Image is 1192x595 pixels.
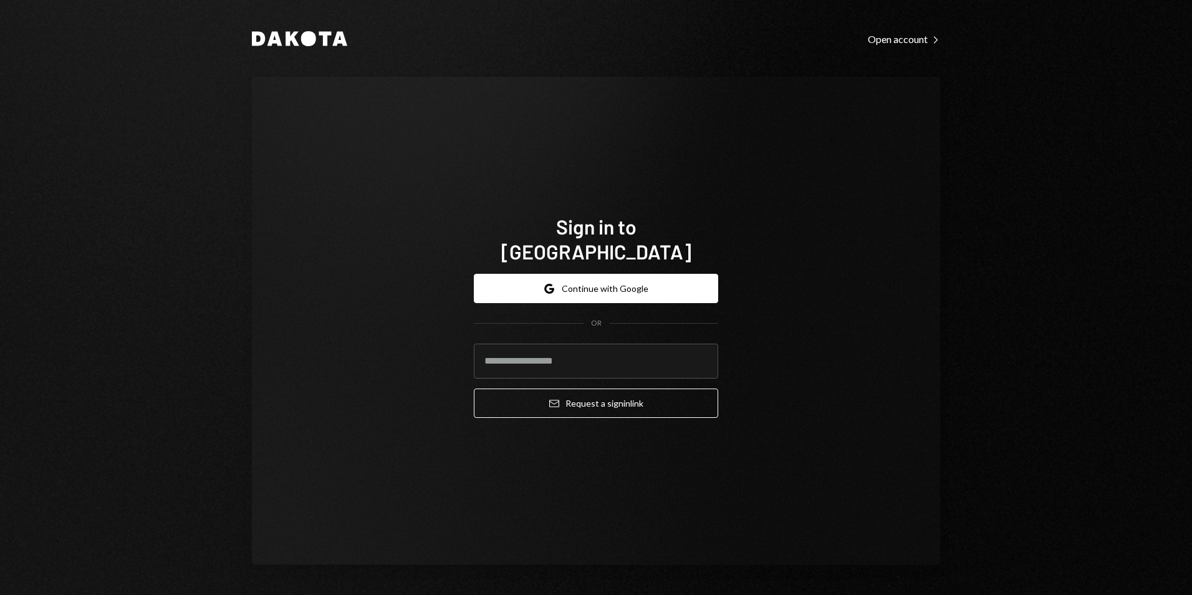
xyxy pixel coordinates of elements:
[591,318,602,329] div: OR
[868,33,940,46] div: Open account
[474,214,718,264] h1: Sign in to [GEOGRAPHIC_DATA]
[868,32,940,46] a: Open account
[474,389,718,418] button: Request a signinlink
[474,274,718,303] button: Continue with Google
